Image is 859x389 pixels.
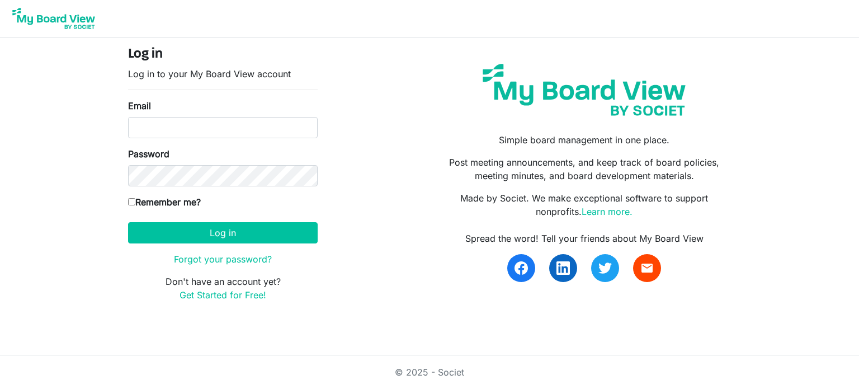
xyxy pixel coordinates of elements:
[438,156,731,182] p: Post meeting announcements, and keep track of board policies, meeting minutes, and board developm...
[9,4,98,32] img: My Board View Logo
[582,206,633,217] a: Learn more.
[128,195,201,209] label: Remember me?
[128,99,151,113] label: Email
[128,275,318,302] p: Don't have an account yet?
[180,289,266,301] a: Get Started for Free!
[128,147,169,161] label: Password
[128,46,318,63] h4: Log in
[556,261,570,275] img: linkedin.svg
[633,254,661,282] a: email
[128,67,318,81] p: Log in to your My Board View account
[438,232,731,245] div: Spread the word! Tell your friends about My Board View
[474,55,694,124] img: my-board-view-societ.svg
[640,261,654,275] span: email
[438,133,731,147] p: Simple board management in one place.
[515,261,528,275] img: facebook.svg
[395,367,464,378] a: © 2025 - Societ
[598,261,612,275] img: twitter.svg
[174,254,272,265] a: Forgot your password?
[438,191,731,218] p: Made by Societ. We make exceptional software to support nonprofits.
[128,198,135,205] input: Remember me?
[128,222,318,243] button: Log in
